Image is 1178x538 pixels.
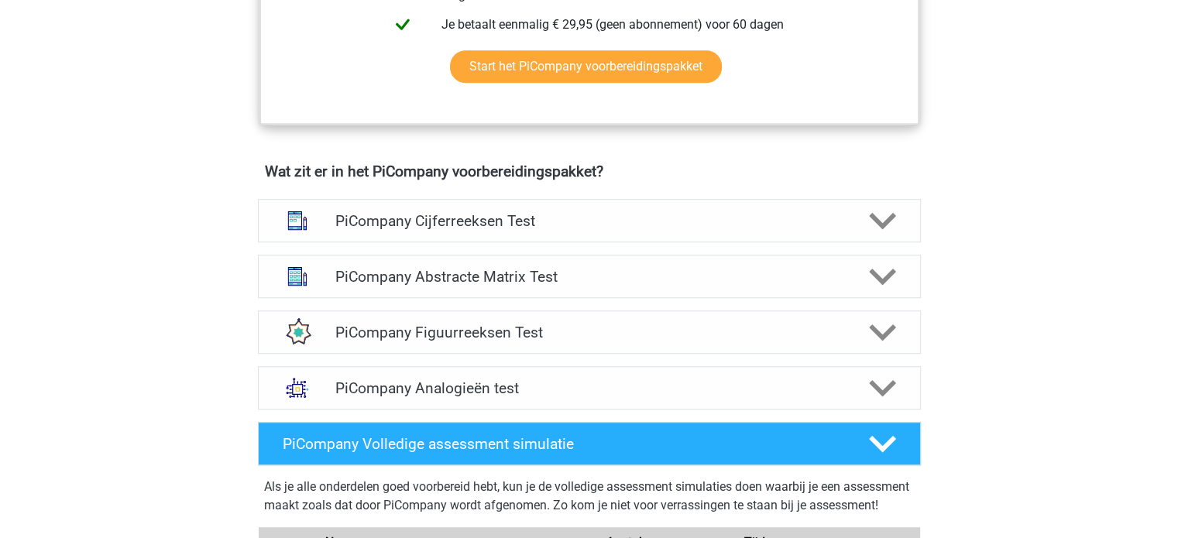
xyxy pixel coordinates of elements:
[335,212,843,230] h4: PiCompany Cijferreeksen Test
[335,324,843,341] h4: PiCompany Figuurreeksen Test
[264,478,915,521] div: Als je alle onderdelen goed voorbereid hebt, kun je de volledige assessment simulaties doen waarb...
[252,422,927,465] a: PiCompany Volledige assessment simulatie
[265,163,914,180] h4: Wat zit er in het PiCompany voorbereidingspakket?
[283,435,843,453] h4: PiCompany Volledige assessment simulatie
[277,200,318,241] img: cijferreeksen
[277,256,318,296] img: abstracte matrices
[252,255,927,298] a: abstracte matrices PiCompany Abstracte Matrix Test
[252,199,927,242] a: cijferreeksen PiCompany Cijferreeksen Test
[252,310,927,354] a: figuurreeksen PiCompany Figuurreeksen Test
[335,268,843,286] h4: PiCompany Abstracte Matrix Test
[277,312,318,352] img: figuurreeksen
[335,379,843,397] h4: PiCompany Analogieën test
[252,366,927,409] a: analogieen PiCompany Analogieën test
[450,50,722,83] a: Start het PiCompany voorbereidingspakket
[277,368,318,408] img: analogieen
